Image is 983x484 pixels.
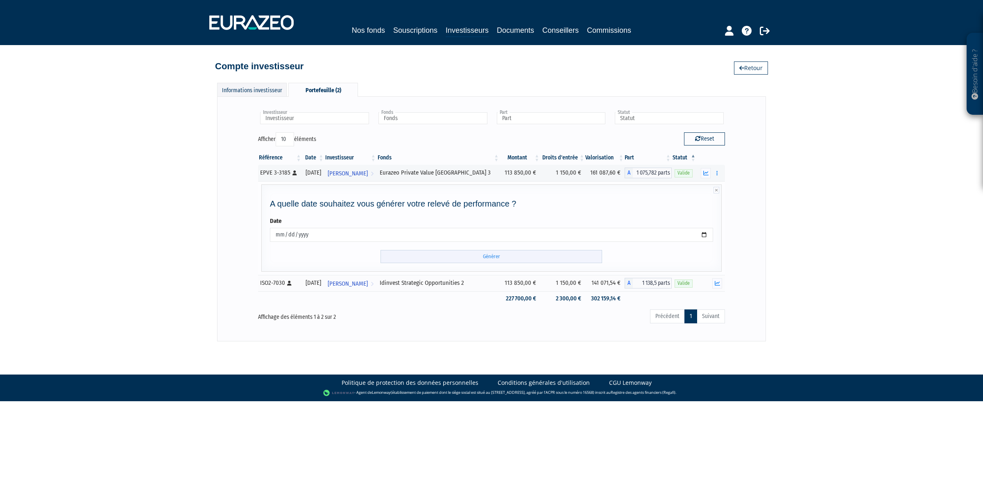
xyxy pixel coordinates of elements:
td: 113 850,00 € [500,165,540,181]
a: 1 [684,309,697,323]
a: CGU Lemonway [609,379,652,387]
a: Souscriptions [393,25,437,36]
th: Statut : activer pour trier la colonne par ordre d&eacute;croissant [672,151,697,165]
td: 161 087,60 € [585,165,625,181]
th: Date: activer pour trier la colonne par ordre croissant [302,151,325,165]
span: [PERSON_NAME] [328,276,368,291]
a: Investisseurs [446,25,489,37]
a: Retour [734,61,768,75]
div: Portefeuille (2) [288,83,358,97]
span: A [625,278,633,289]
th: Fonds: activer pour trier la colonne par ordre croissant [377,151,500,165]
select: Afficheréléments [276,132,294,146]
i: Voir l'investisseur [371,166,374,181]
span: [PERSON_NAME] [328,166,368,181]
td: 1 150,00 € [540,165,585,181]
h4: Compte investisseur [215,61,304,71]
span: 1 075,782 parts [633,168,672,178]
th: Droits d'entrée: activer pour trier la colonne par ordre croissant [540,151,585,165]
h4: A quelle date souhaitez vous générer votre relevé de performance ? [270,199,713,208]
img: 1732889491-logotype_eurazeo_blanc_rvb.png [209,15,294,30]
img: logo-lemonway.png [323,389,355,397]
label: Afficher éléments [258,132,316,146]
button: Reset [684,132,725,145]
a: [PERSON_NAME] [324,165,377,181]
div: A - Eurazeo Private Value Europe 3 [625,168,672,178]
td: 141 071,54 € [585,275,625,291]
i: [Français] Personne physique [292,170,297,175]
a: Registre des agents financiers (Regafi) [611,390,675,395]
th: Investisseur: activer pour trier la colonne par ordre croissant [324,151,377,165]
a: [PERSON_NAME] [324,275,377,291]
td: 302 159,14 € [585,291,625,306]
td: 2 300,00 € [540,291,585,306]
td: 113 850,00 € [500,275,540,291]
th: Montant: activer pour trier la colonne par ordre croissant [500,151,540,165]
div: - Agent de (établissement de paiement dont le siège social est situé au [STREET_ADDRESS], agréé p... [8,389,975,397]
a: Conseillers [542,25,579,36]
td: 227 700,00 € [500,291,540,306]
a: Nos fonds [352,25,385,36]
label: Date [270,217,282,225]
div: [DATE] [305,168,322,177]
i: Voir l'investisseur [371,276,374,291]
span: Valide [675,169,693,177]
div: Affichage des éléments 1 à 2 sur 2 [258,309,446,322]
span: A [625,168,633,178]
i: [Français] Personne physique [287,281,292,286]
span: Valide [675,279,693,287]
a: Politique de protection des données personnelles [342,379,478,387]
div: Idinvest Strategic Opportunities 2 [380,279,497,287]
div: Informations investisseur [217,83,287,96]
div: EPVE 3-3185 [260,168,299,177]
th: Part: activer pour trier la colonne par ordre croissant [625,151,672,165]
div: Eurazeo Private Value [GEOGRAPHIC_DATA] 3 [380,168,497,177]
div: [DATE] [305,279,322,287]
td: 1 150,00 € [540,275,585,291]
a: Lemonway [372,390,391,395]
a: Commissions [587,25,631,36]
a: Documents [497,25,534,36]
div: ISO2-7030 [260,279,299,287]
div: A - Idinvest Strategic Opportunities 2 [625,278,672,289]
th: Référence : activer pour trier la colonne par ordre croissant [258,151,302,165]
span: 1 138,5 parts [633,278,672,289]
th: Valorisation: activer pour trier la colonne par ordre croissant [585,151,625,165]
a: Conditions générales d'utilisation [498,379,590,387]
p: Besoin d'aide ? [970,37,980,111]
input: Générer [381,250,602,264]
